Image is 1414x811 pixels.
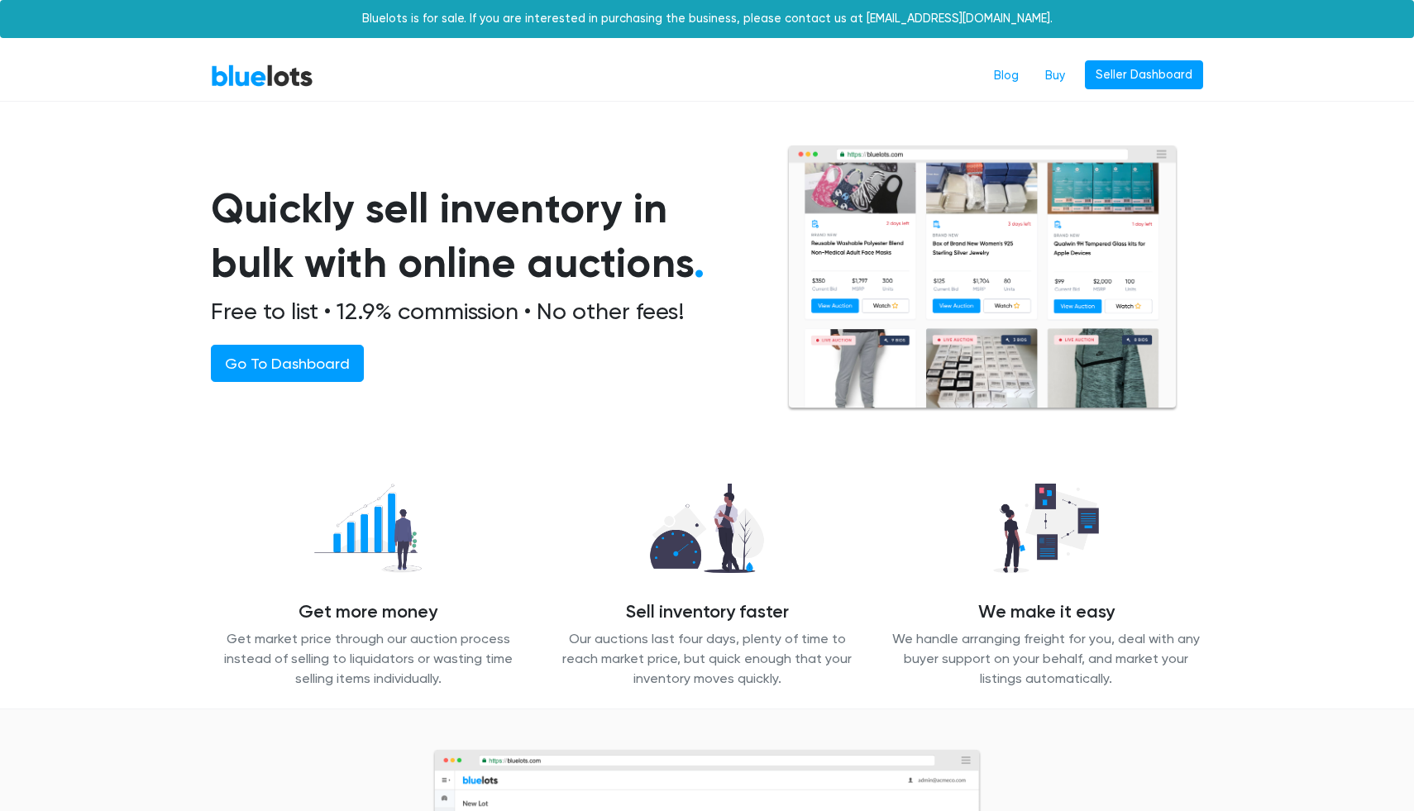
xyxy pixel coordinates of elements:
[211,298,747,326] h2: Free to list • 12.9% commission • No other fees!
[980,475,1112,582] img: we_manage-77d26b14627abc54d025a00e9d5ddefd645ea4957b3cc0d2b85b0966dac19dae.png
[786,145,1178,412] img: browserlots-effe8949e13f0ae0d7b59c7c387d2f9fb811154c3999f57e71a08a1b8b46c466.png
[211,629,525,689] p: Get market price through our auction process instead of selling to liquidators or wasting time se...
[550,629,864,689] p: Our auctions last four days, plenty of time to reach market price, but quick enough that your inv...
[889,629,1203,689] p: We handle arranging freight for you, deal with any buyer support on your behalf, and market your ...
[211,181,747,291] h1: Quickly sell inventory in bulk with online auctions
[550,602,864,623] h4: Sell inventory faster
[889,602,1203,623] h4: We make it easy
[981,60,1032,92] a: Blog
[1032,60,1078,92] a: Buy
[1085,60,1203,90] a: Seller Dashboard
[694,238,705,288] span: .
[300,475,436,582] img: recover_more-49f15717009a7689fa30a53869d6e2571c06f7df1acb54a68b0676dd95821868.png
[211,602,525,623] h4: Get more money
[211,345,364,382] a: Go To Dashboard
[211,64,313,88] a: BlueLots
[637,475,778,582] img: sell_faster-bd2504629311caa3513348c509a54ef7601065d855a39eafb26c6393f8aa8a46.png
